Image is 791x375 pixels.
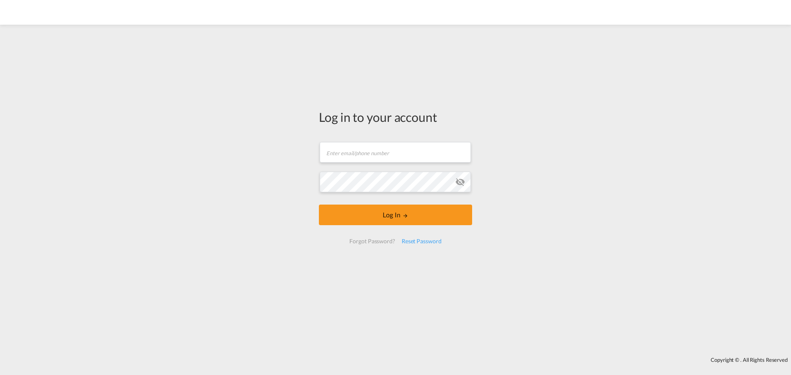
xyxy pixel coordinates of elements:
button: LOGIN [319,205,472,225]
div: Log in to your account [319,108,472,126]
div: Reset Password [398,234,445,249]
div: Forgot Password? [346,234,398,249]
input: Enter email/phone number [320,142,471,163]
md-icon: icon-eye-off [455,177,465,187]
